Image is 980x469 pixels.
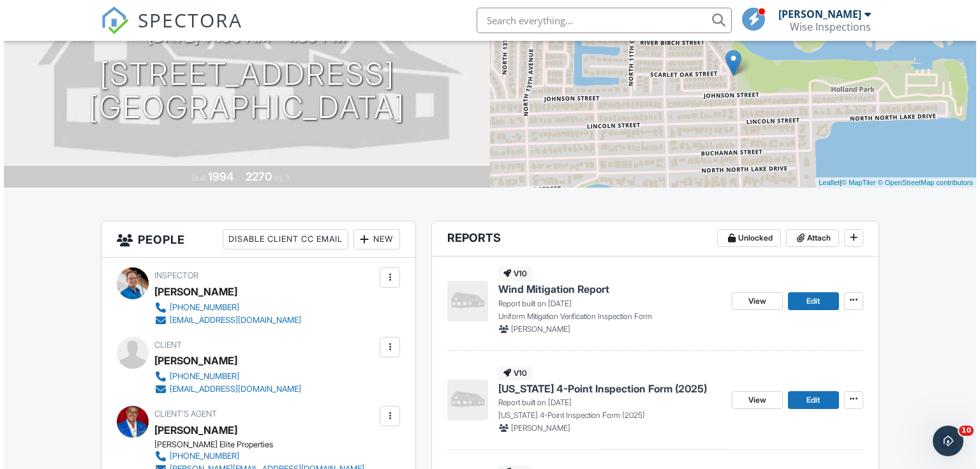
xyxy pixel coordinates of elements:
[270,173,288,182] span: sq. ft.
[151,409,213,419] span: Client's Agent
[151,271,195,280] span: Inspector
[151,351,234,370] div: [PERSON_NAME]
[955,426,970,436] span: 10
[786,20,867,33] div: Wise Inspections
[812,177,972,188] div: |
[775,8,857,20] div: [PERSON_NAME]
[166,315,297,325] div: [EMAIL_ADDRESS][DOMAIN_NAME]
[151,421,234,440] a: [PERSON_NAME]
[98,221,412,258] h3: People
[97,6,125,34] img: The Best Home Inspection Software - Spectora
[151,314,297,327] a: [EMAIL_ADDRESS][DOMAIN_NAME]
[204,170,230,183] div: 1994
[144,28,343,45] h3: [DATE] 11:00 am - 1:30 pm
[188,173,202,182] span: Built
[166,384,297,394] div: [EMAIL_ADDRESS][DOMAIN_NAME]
[85,57,401,125] h1: [STREET_ADDRESS] [GEOGRAPHIC_DATA]
[151,370,297,383] a: [PHONE_NUMBER]
[838,179,872,186] a: © MapTiler
[473,8,728,33] input: Search everything...
[166,302,235,313] div: [PHONE_NUMBER]
[219,229,345,249] div: Disable Client CC Email
[151,340,178,350] span: Client
[134,6,239,33] span: SPECTORA
[151,440,371,450] div: [PERSON_NAME] Elite Properties
[166,371,235,382] div: [PHONE_NUMBER]
[151,450,360,463] a: [PHONE_NUMBER]
[151,282,234,301] div: [PERSON_NAME]
[815,179,836,186] a: Leaflet
[242,170,268,183] div: 2270
[874,179,969,186] a: © OpenStreetMap contributors
[151,383,297,396] a: [EMAIL_ADDRESS][DOMAIN_NAME]
[929,426,960,456] iframe: Intercom live chat
[151,301,297,314] a: [PHONE_NUMBER]
[166,451,235,461] div: [PHONE_NUMBER]
[97,17,239,44] a: SPECTORA
[350,229,396,249] div: New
